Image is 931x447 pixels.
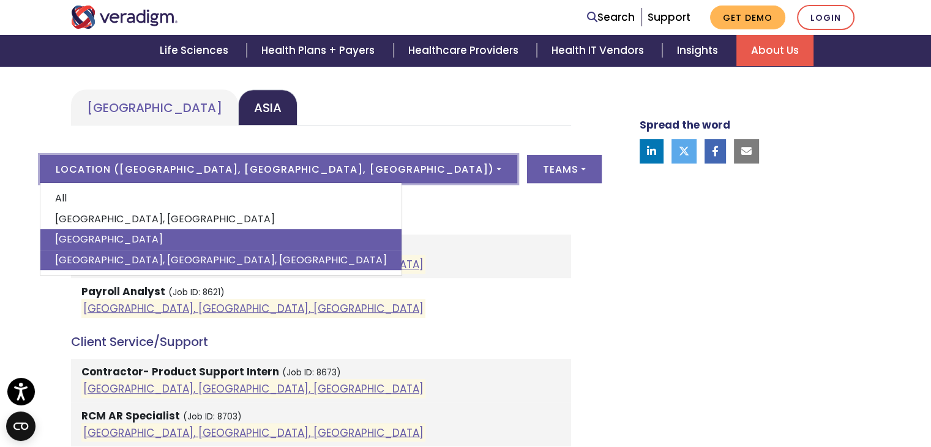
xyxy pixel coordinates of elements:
[662,35,736,66] a: Insights
[71,89,238,126] a: [GEOGRAPHIC_DATA]
[40,229,402,250] a: [GEOGRAPHIC_DATA]
[247,35,393,66] a: Health Plans + Payers
[797,5,854,30] a: Login
[145,35,247,66] a: Life Sciences
[81,408,180,423] strong: RCM AR Specialist
[6,411,36,441] button: Open CMP widget
[83,301,424,315] a: [GEOGRAPHIC_DATA], [GEOGRAPHIC_DATA], [GEOGRAPHIC_DATA]
[83,257,424,272] a: [GEOGRAPHIC_DATA], [GEOGRAPHIC_DATA], [GEOGRAPHIC_DATA]
[238,89,297,126] a: Asia
[83,381,424,396] a: [GEOGRAPHIC_DATA], [GEOGRAPHIC_DATA], [GEOGRAPHIC_DATA]
[537,35,662,66] a: Health IT Vendors
[81,364,279,379] strong: Contractor- Product Support Intern
[40,188,402,209] a: All
[640,118,730,132] strong: Spread the word
[71,334,571,349] h4: Client Service/Support
[527,155,602,183] button: Teams
[282,367,341,378] small: (Job ID: 8673)
[587,9,635,26] a: Search
[40,250,402,271] a: [GEOGRAPHIC_DATA], [GEOGRAPHIC_DATA], [GEOGRAPHIC_DATA]
[648,10,690,24] a: Support
[183,411,242,423] small: (Job ID: 8703)
[710,6,785,29] a: Get Demo
[40,155,517,183] button: Location ([GEOGRAPHIC_DATA], [GEOGRAPHIC_DATA], [GEOGRAPHIC_DATA])
[71,6,178,29] img: Veradigm logo
[40,209,402,230] a: [GEOGRAPHIC_DATA], [GEOGRAPHIC_DATA]
[394,35,537,66] a: Healthcare Providers
[81,284,165,299] strong: Payroll Analyst
[83,425,424,440] a: [GEOGRAPHIC_DATA], [GEOGRAPHIC_DATA], [GEOGRAPHIC_DATA]
[736,35,813,66] a: About Us
[168,287,225,298] small: (Job ID: 8621)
